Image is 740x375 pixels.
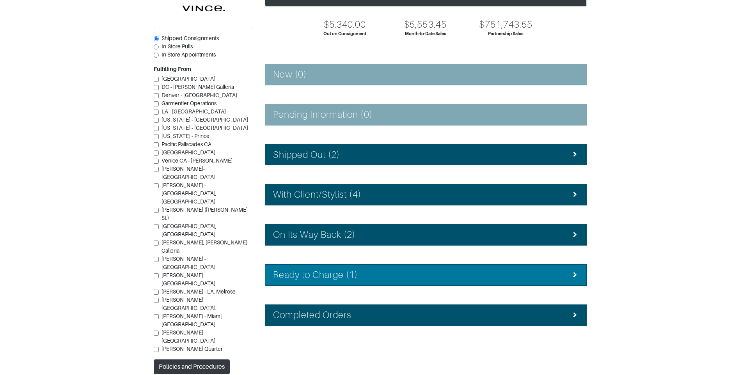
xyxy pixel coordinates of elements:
[154,44,159,50] input: In-Store Pulls
[273,69,307,80] h4: New (0)
[154,314,159,319] input: [PERSON_NAME] - Miami, [GEOGRAPHIC_DATA]
[154,142,159,147] input: Pacific Paliscades CA
[273,109,373,120] h4: Pending Information (0)
[161,329,215,344] span: [PERSON_NAME]- [GEOGRAPHIC_DATA]
[161,272,215,287] span: [PERSON_NAME][GEOGRAPHIC_DATA]
[161,141,211,147] span: Pacific Paliscades CA
[273,310,352,321] h4: Completed Orders
[273,149,340,161] h4: Shipped Out (2)
[154,126,159,131] input: [US_STATE] - [GEOGRAPHIC_DATA]
[154,183,159,188] input: [PERSON_NAME] - [GEOGRAPHIC_DATA], [GEOGRAPHIC_DATA]
[154,298,159,303] input: [PERSON_NAME][GEOGRAPHIC_DATA].
[161,346,223,352] span: [PERSON_NAME] Quarter
[273,189,361,200] h4: With Client/Stylist (4)
[405,30,446,37] div: Month-to-Date Sales
[154,134,159,139] input: [US_STATE] - Prince
[324,19,366,30] div: $5,340.00
[161,84,234,90] span: DC - [PERSON_NAME] Galleria
[154,110,159,115] input: LA - [GEOGRAPHIC_DATA]
[161,92,237,98] span: Denver - [GEOGRAPHIC_DATA]
[154,65,191,73] label: Fulfilling From
[154,331,159,336] input: [PERSON_NAME]- [GEOGRAPHIC_DATA]
[161,313,223,327] span: [PERSON_NAME] - Miami, [GEOGRAPHIC_DATA]
[154,93,159,98] input: Denver - [GEOGRAPHIC_DATA]
[154,77,159,82] input: [GEOGRAPHIC_DATA]
[161,239,247,254] span: [PERSON_NAME], [PERSON_NAME] Galleria
[154,257,159,262] input: [PERSON_NAME] - [GEOGRAPHIC_DATA]
[154,359,230,374] button: Policies and Procedures
[161,256,215,270] span: [PERSON_NAME] - [GEOGRAPHIC_DATA]
[161,207,248,221] span: [PERSON_NAME] ([PERSON_NAME] St.)
[161,117,248,123] span: [US_STATE] - [GEOGRAPHIC_DATA]
[154,241,159,246] input: [PERSON_NAME], [PERSON_NAME] Galleria
[273,269,358,281] h4: Ready to Charge (1)
[154,150,159,156] input: [GEOGRAPHIC_DATA]
[161,157,232,164] span: Venice CA - [PERSON_NAME]
[161,108,226,115] span: LA - [GEOGRAPHIC_DATA]
[154,53,159,58] input: In Store Appointments
[404,19,446,30] div: $5,553.45
[154,208,159,213] input: [PERSON_NAME] ([PERSON_NAME] St.)
[154,159,159,164] input: Venice CA - [PERSON_NAME]
[161,133,209,139] span: [US_STATE] - Prince
[161,288,236,295] span: [PERSON_NAME] - LA, Melrose
[161,182,216,205] span: [PERSON_NAME] - [GEOGRAPHIC_DATA], [GEOGRAPHIC_DATA]
[154,167,159,172] input: [PERSON_NAME]-[GEOGRAPHIC_DATA]
[161,125,248,131] span: [US_STATE] - [GEOGRAPHIC_DATA]
[161,297,216,311] span: [PERSON_NAME][GEOGRAPHIC_DATA].
[161,166,215,180] span: [PERSON_NAME]-[GEOGRAPHIC_DATA]
[161,100,216,106] span: Garmentier Operations
[273,229,356,241] h4: On Its Way Back (2)
[161,43,193,50] span: In-Store Pulls
[154,224,159,229] input: [GEOGRAPHIC_DATA], [GEOGRAPHIC_DATA]
[161,76,215,82] span: [GEOGRAPHIC_DATA]
[488,30,524,37] div: Partnership Sales
[161,51,216,58] span: In Store Appointments
[154,290,159,295] input: [PERSON_NAME] - LA, Melrose
[154,85,159,90] input: DC - [PERSON_NAME] Galleria
[154,101,159,106] input: Garmentier Operations
[161,35,219,41] span: Shipped Consignments
[154,36,159,41] input: Shipped Consignments
[154,347,159,352] input: [PERSON_NAME] Quarter
[323,30,366,37] div: Out on Consignment
[161,149,215,156] span: [GEOGRAPHIC_DATA]
[479,19,532,30] div: $751,743.55
[161,223,216,237] span: [GEOGRAPHIC_DATA], [GEOGRAPHIC_DATA]
[154,273,159,278] input: [PERSON_NAME][GEOGRAPHIC_DATA]
[154,118,159,123] input: [US_STATE] - [GEOGRAPHIC_DATA]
